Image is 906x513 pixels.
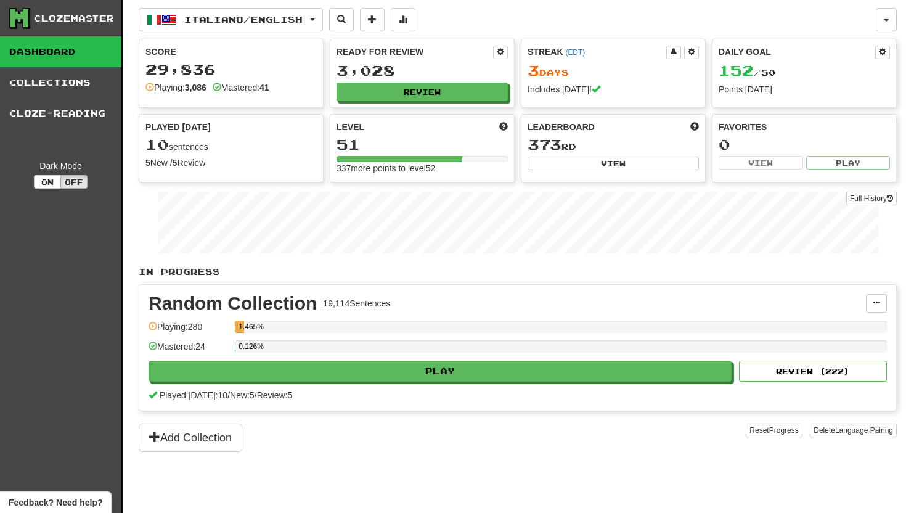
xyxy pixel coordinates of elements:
div: Playing: 280 [149,321,229,341]
span: Review: 5 [257,390,293,400]
div: Dark Mode [9,160,112,172]
strong: 5 [173,158,178,168]
div: Mastered: 24 [149,340,229,361]
button: More stats [391,8,415,31]
span: Level [337,121,364,133]
div: Mastered: [213,81,269,94]
div: Score [145,46,317,58]
div: Daily Goal [719,46,875,59]
button: Add Collection [139,424,242,452]
div: New / Review [145,157,317,169]
button: View [528,157,699,170]
button: Search sentences [329,8,354,31]
span: / [255,390,257,400]
button: ResetProgress [746,424,802,437]
button: Play [806,156,891,170]
span: Progress [769,426,799,435]
div: Clozemaster [34,12,114,25]
div: sentences [145,137,317,153]
a: Full History [846,192,897,205]
span: / [227,390,230,400]
div: 3,028 [337,63,508,78]
a: (EDT) [565,48,585,57]
div: 337 more points to level 52 [337,162,508,174]
span: 10 [145,136,169,153]
span: Italiano / English [184,14,303,25]
span: Score more points to level up [499,121,508,133]
span: Language Pairing [835,426,893,435]
span: Played [DATE]: 10 [160,390,227,400]
span: This week in points, UTC [690,121,699,133]
strong: 5 [145,158,150,168]
span: 373 [528,136,561,153]
div: Favorites [719,121,890,133]
div: Streak [528,46,666,58]
strong: 41 [259,83,269,92]
strong: 3,086 [185,83,206,92]
div: Includes [DATE]! [528,83,699,96]
span: New: 5 [230,390,255,400]
span: 152 [719,62,754,79]
span: Open feedback widget [9,496,102,509]
div: Points [DATE] [719,83,890,96]
div: Day s [528,63,699,79]
div: 0 [719,137,890,152]
div: 19,114 Sentences [323,297,390,310]
button: Review [337,83,508,101]
div: Random Collection [149,294,317,313]
span: 3 [528,62,539,79]
div: 29,836 [145,62,317,77]
button: Italiano/English [139,8,323,31]
button: DeleteLanguage Pairing [810,424,897,437]
button: Play [149,361,732,382]
p: In Progress [139,266,897,278]
button: Add sentence to collection [360,8,385,31]
div: Ready for Review [337,46,493,58]
button: View [719,156,803,170]
span: Played [DATE] [145,121,211,133]
div: rd [528,137,699,153]
div: 51 [337,137,508,152]
button: Review (222) [739,361,887,382]
span: / 50 [719,67,776,78]
button: On [34,175,61,189]
button: Off [60,175,88,189]
div: Playing: [145,81,206,94]
div: 1.465% [239,321,244,333]
span: Leaderboard [528,121,595,133]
